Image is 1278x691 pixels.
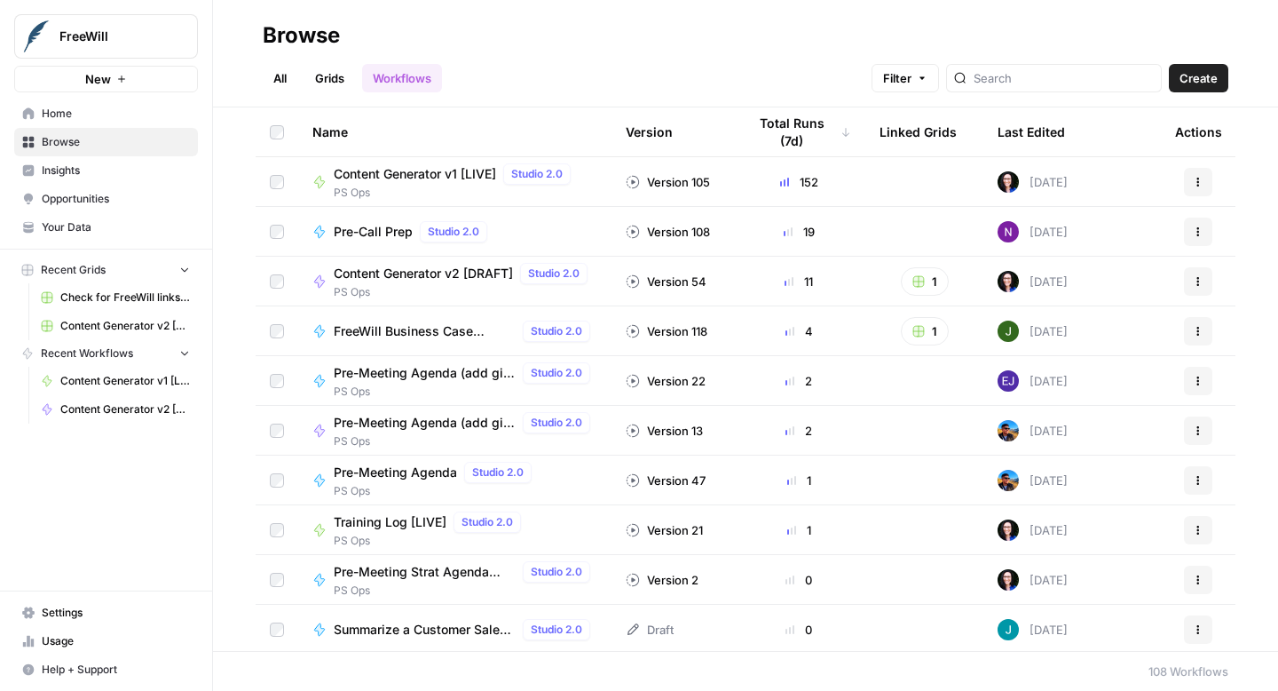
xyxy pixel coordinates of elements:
[312,107,597,156] div: Name
[746,472,851,489] div: 1
[85,70,111,88] span: New
[531,622,582,638] span: Studio 2.0
[60,373,190,389] span: Content Generator v1 [LIVE]
[14,257,198,283] button: Recent Grids
[901,267,949,296] button: 1
[998,619,1068,640] div: [DATE]
[334,621,516,639] span: Summarize a Customer Sales Call
[304,64,355,92] a: Grids
[334,165,496,183] span: Content Generator v1 [LIVE]
[998,520,1068,541] div: [DATE]
[312,321,597,342] a: FreeWill Business Case Generator v2Studio 2.0
[312,163,597,201] a: Content Generator v1 [LIVE]Studio 2.0PS Ops
[998,171,1019,193] img: qbv1ulvrwtta9e8z8l6qv22o0bxd
[334,583,597,599] span: PS Ops
[41,345,133,361] span: Recent Workflows
[1148,663,1228,680] div: 108 Workflows
[626,273,706,290] div: Version 54
[362,64,442,92] a: Workflows
[880,107,957,156] div: Linked Grids
[746,372,851,390] div: 2
[511,166,563,182] span: Studio 2.0
[998,569,1068,591] div: [DATE]
[334,483,539,499] span: PS Ops
[312,561,597,599] a: Pre-Meeting Strat Agenda (all-team test environment)Studio 2.0PS Ops
[626,621,674,639] div: Draft
[14,185,198,213] a: Opportunities
[998,107,1065,156] div: Last Edited
[461,514,513,530] span: Studio 2.0
[998,470,1019,491] img: guc7rct96eu9q91jrjlizde27aab
[472,465,524,481] span: Studio 2.0
[626,372,706,390] div: Version 22
[312,221,597,242] a: Pre-Call PrepStudio 2.0
[41,262,106,278] span: Recent Grids
[883,69,911,87] span: Filter
[263,64,297,92] a: All
[334,433,597,449] span: PS Ops
[334,384,597,400] span: PS Ops
[746,107,851,156] div: Total Runs (7d)
[14,128,198,156] a: Browse
[14,156,198,185] a: Insights
[746,273,851,290] div: 11
[872,64,939,92] button: Filter
[626,107,673,156] div: Version
[312,462,597,499] a: Pre-Meeting AgendaStudio 2.0PS Ops
[14,599,198,627] a: Settings
[14,340,198,367] button: Recent Workflows
[626,422,703,440] div: Version 13
[334,364,516,382] span: Pre-Meeting Agenda (add gift data)
[626,322,707,340] div: Version 118
[626,173,710,191] div: Version 105
[626,472,706,489] div: Version 47
[20,20,52,52] img: FreeWill Logo
[60,318,190,334] span: Content Generator v2 [DRAFT] Test All Product Combos
[14,66,198,92] button: New
[42,134,190,150] span: Browse
[998,370,1068,392] div: [DATE]
[998,271,1068,292] div: [DATE]
[531,415,582,431] span: Studio 2.0
[14,655,198,684] button: Help + Support
[531,365,582,381] span: Studio 2.0
[42,662,190,678] span: Help + Support
[998,569,1019,591] img: qbv1ulvrwtta9e8z8l6qv22o0bxd
[60,290,190,306] span: Check for FreeWill links on partner's external website
[312,512,597,549] a: Training Log [LIVE]Studio 2.0PS Ops
[334,185,578,201] span: PS Ops
[746,223,851,241] div: 19
[531,323,582,339] span: Studio 2.0
[746,521,851,539] div: 1
[428,224,479,240] span: Studio 2.0
[33,283,198,312] a: Check for FreeWill links on partner's external website
[334,563,516,581] span: Pre-Meeting Strat Agenda (all-team test environment)
[626,223,710,241] div: Version 108
[334,533,528,549] span: PS Ops
[746,422,851,440] div: 2
[998,420,1068,441] div: [DATE]
[531,564,582,580] span: Studio 2.0
[263,21,340,50] div: Browse
[312,263,597,300] a: Content Generator v2 [DRAFT]Studio 2.0PS Ops
[334,513,446,531] span: Training Log [LIVE]
[33,395,198,424] a: Content Generator v2 [DRAFT]
[626,521,703,539] div: Version 21
[42,191,190,207] span: Opportunities
[974,69,1154,87] input: Search
[998,271,1019,292] img: qbv1ulvrwtta9e8z8l6qv22o0bxd
[626,571,698,589] div: Version 2
[60,401,190,417] span: Content Generator v2 [DRAFT]
[14,14,198,59] button: Workspace: FreeWill
[42,163,190,179] span: Insights
[33,367,198,395] a: Content Generator v1 [LIVE]
[998,321,1019,342] img: 5v0yozua856dyxnw4lpcp45mgmzh
[998,370,1019,392] img: m3qvh7q8nj5ub4428cfxnt40o173
[42,605,190,621] span: Settings
[334,223,413,241] span: Pre-Call Prep
[998,520,1019,541] img: qbv1ulvrwtta9e8z8l6qv22o0bxd
[901,317,949,345] button: 1
[1175,107,1222,156] div: Actions
[334,464,457,481] span: Pre-Meeting Agenda
[998,221,1019,242] img: kedmmdess6i2jj5txyq6cw0yj4oc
